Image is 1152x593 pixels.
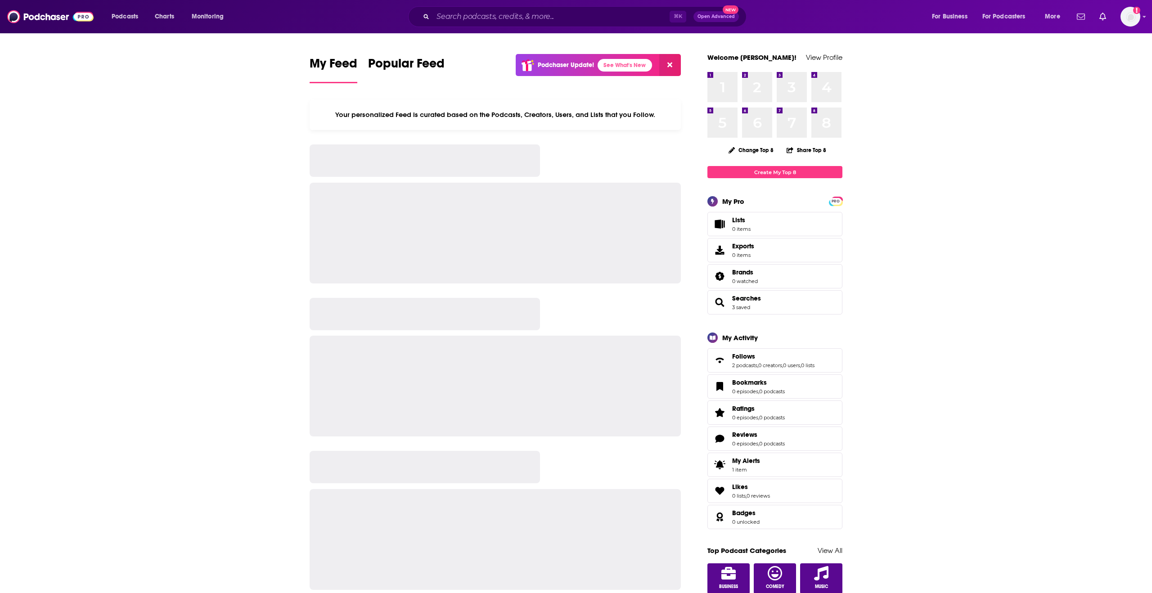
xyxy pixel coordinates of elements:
[711,270,729,283] a: Brands
[707,53,796,62] a: Welcome [PERSON_NAME]!
[707,427,842,451] span: Reviews
[732,414,758,421] a: 0 episodes
[310,56,357,83] a: My Feed
[732,457,760,465] span: My Alerts
[707,166,842,178] a: Create My Top 8
[732,242,754,250] span: Exports
[192,10,224,23] span: Monitoring
[155,10,174,23] span: Charts
[815,584,828,589] span: Music
[7,8,94,25] img: Podchaser - Follow, Share and Rate Podcasts
[711,354,729,367] a: Follows
[1073,9,1089,24] a: Show notifications dropdown
[368,56,445,83] a: Popular Feed
[982,10,1026,23] span: For Podcasters
[818,546,842,555] a: View All
[758,362,782,368] a: 0 creators
[758,388,759,395] span: ,
[786,141,827,159] button: Share Top 8
[732,378,785,386] a: Bookmarks
[732,467,760,473] span: 1 item
[711,244,729,256] span: Exports
[800,362,801,368] span: ,
[759,414,785,421] a: 0 podcasts
[1045,10,1060,23] span: More
[707,348,842,373] span: Follows
[732,362,757,368] a: 2 podcasts
[732,216,745,224] span: Lists
[707,264,842,288] span: Brands
[732,252,754,258] span: 0 items
[830,198,841,205] span: PRO
[758,414,759,421] span: ,
[732,509,760,517] a: Badges
[806,53,842,62] a: View Profile
[732,519,760,525] a: 0 unlocked
[711,218,729,230] span: Lists
[932,10,967,23] span: For Business
[759,388,785,395] a: 0 podcasts
[732,304,750,310] a: 3 saved
[693,11,739,22] button: Open AdvancedNew
[732,483,748,491] span: Likes
[149,9,180,24] a: Charts
[732,278,758,284] a: 0 watched
[732,268,753,276] span: Brands
[747,493,770,499] a: 0 reviews
[310,56,357,76] span: My Feed
[722,197,744,206] div: My Pro
[926,9,979,24] button: open menu
[711,485,729,497] a: Likes
[707,290,842,314] span: Searches
[719,584,738,589] span: Business
[711,406,729,419] a: Ratings
[732,509,756,517] span: Badges
[732,431,757,439] span: Reviews
[732,440,758,447] a: 0 episodes
[711,458,729,471] span: My Alerts
[1039,9,1071,24] button: open menu
[801,362,814,368] a: 0 lists
[732,268,758,276] a: Brands
[732,493,746,499] a: 0 lists
[783,362,800,368] a: 0 users
[732,404,755,413] span: Ratings
[782,362,783,368] span: ,
[732,431,785,439] a: Reviews
[112,10,138,23] span: Podcasts
[759,440,785,447] a: 0 podcasts
[757,362,758,368] span: ,
[707,453,842,477] a: My Alerts
[732,404,785,413] a: Ratings
[310,99,681,130] div: Your personalized Feed is curated based on the Podcasts, Creators, Users, and Lists that you Follow.
[732,483,770,491] a: Likes
[707,238,842,262] a: Exports
[1096,9,1110,24] a: Show notifications dropdown
[711,511,729,523] a: Badges
[1133,7,1140,14] svg: Add a profile image
[368,56,445,76] span: Popular Feed
[1120,7,1140,27] img: User Profile
[670,11,686,22] span: ⌘ K
[732,378,767,386] span: Bookmarks
[538,61,594,69] p: Podchaser Update!
[746,493,747,499] span: ,
[711,296,729,309] a: Searches
[722,333,758,342] div: My Activity
[707,400,842,425] span: Ratings
[723,144,779,156] button: Change Top 8
[598,59,652,72] a: See What's New
[711,432,729,445] a: Reviews
[433,9,670,24] input: Search podcasts, credits, & more...
[732,352,755,360] span: Follows
[707,479,842,503] span: Likes
[732,352,814,360] a: Follows
[732,226,751,232] span: 0 items
[732,294,761,302] a: Searches
[711,380,729,393] a: Bookmarks
[732,388,758,395] a: 0 episodes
